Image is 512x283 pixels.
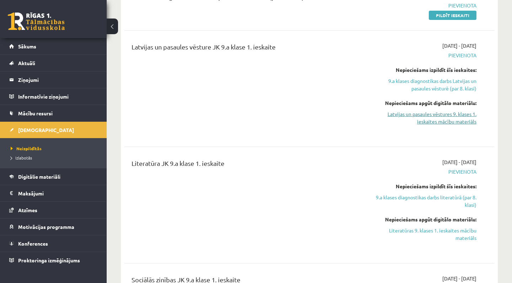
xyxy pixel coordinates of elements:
span: [DATE] - [DATE] [442,158,476,166]
a: 9.a klases diagnostikas darbs literatūrā (par 8. klasi) [369,194,476,209]
a: Motivācijas programma [9,219,98,235]
a: Latvijas un pasaules vēstures 9. klases 1. ieskaites mācību materiāls [369,110,476,125]
a: Izlabotās [11,154,100,161]
span: [DEMOGRAPHIC_DATA] [18,127,74,133]
div: Nepieciešams apgūt digitālo materiālu: [369,216,476,223]
span: Mācību resursi [18,110,53,116]
div: Nepieciešams izpildīt šīs ieskaites: [369,66,476,74]
a: Mācību resursi [9,105,98,121]
a: Literatūras 9. klases 1. ieskaites mācību materiāls [369,227,476,242]
a: Maksājumi [9,185,98,201]
span: Digitālie materiāli [18,173,60,180]
legend: Maksājumi [18,185,98,201]
a: Ziņojumi [9,72,98,88]
a: Sākums [9,38,98,54]
div: Latvijas un pasaules vēsture JK 9.a klase 1. ieskaite [132,42,358,55]
span: Aktuāli [18,60,35,66]
span: Pievienota [369,168,476,175]
span: Atzīmes [18,207,37,213]
span: Pievienota [369,52,476,59]
div: Nepieciešams apgūt digitālo materiālu: [369,99,476,107]
span: [DATE] - [DATE] [442,42,476,49]
a: Atzīmes [9,202,98,218]
span: [DATE] - [DATE] [442,275,476,282]
span: Konferences [18,240,48,247]
div: Nepieciešams izpildīt šīs ieskaites: [369,183,476,190]
a: Proktoringa izmēģinājums [9,252,98,268]
span: Pievienota [369,2,476,9]
legend: Ziņojumi [18,72,98,88]
a: Digitālie materiāli [9,168,98,185]
span: Sākums [18,43,36,49]
span: Neizpildītās [11,146,42,151]
a: Neizpildītās [11,145,100,152]
a: Aktuāli [9,55,98,71]
span: Izlabotās [11,155,32,161]
a: Pildīt ieskaiti [429,11,476,20]
a: Rīgas 1. Tālmācības vidusskola [8,12,65,30]
a: 9.a klases diagnostikas darbs Latvijas un pasaules vēsturē (par 8. klasi) [369,77,476,92]
a: Konferences [9,235,98,252]
div: Literatūra JK 9.a klase 1. ieskaite [132,158,358,172]
span: Motivācijas programma [18,224,74,230]
legend: Informatīvie ziņojumi [18,88,98,105]
a: Informatīvie ziņojumi [9,88,98,105]
span: Proktoringa izmēģinājums [18,257,80,263]
a: [DEMOGRAPHIC_DATA] [9,122,98,138]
